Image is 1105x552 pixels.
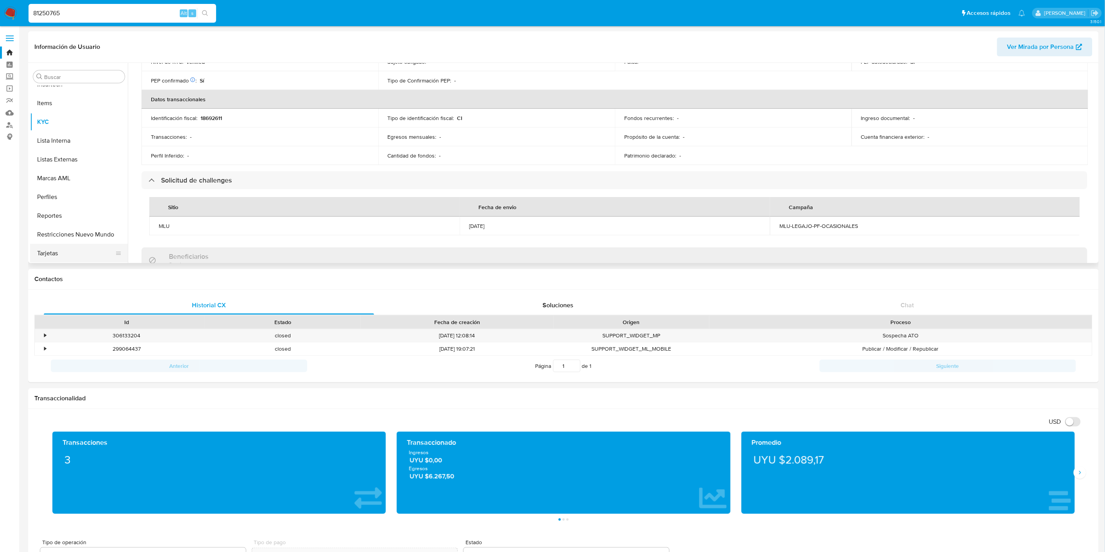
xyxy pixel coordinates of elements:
[779,197,822,216] div: Campaña
[44,345,46,353] div: •
[543,301,573,310] span: Soluciones
[388,115,454,122] p: Tipo de identificación fiscal :
[901,301,914,310] span: Chat
[30,113,128,131] button: KYC
[191,9,193,17] span: s
[388,152,436,159] p: Cantidad de fondos :
[151,152,184,159] p: Perfil Inferido :
[159,222,450,229] div: MLU
[366,318,548,326] div: Fecha de creación
[159,197,188,216] div: Sitio
[913,115,915,122] p: -
[201,115,222,122] p: 18692611
[187,152,189,159] p: -
[677,115,679,122] p: -
[553,329,710,342] div: SUPPORT_WIDGET_MP
[440,133,441,140] p: -
[200,77,204,84] p: Sí
[30,94,128,113] button: Items
[141,247,1087,273] div: BeneficiariosSin datos
[30,131,128,150] button: Lista Interna
[559,318,704,326] div: Origen
[205,342,361,355] div: closed
[641,58,643,65] p: -
[1091,9,1099,17] a: Salir
[30,225,128,244] button: Restricciones Nuevo Mundo
[210,318,356,326] div: Estado
[535,360,592,372] span: Página de
[161,176,232,185] h3: Solicitud de challenges
[911,58,915,65] p: Sí
[679,152,681,159] p: -
[192,301,226,310] span: Historial CX
[169,252,208,261] h3: Beneficiarios
[34,275,1092,283] h1: Contactos
[388,77,451,84] p: Tipo de Confirmación PEP :
[181,9,187,17] span: Alt
[928,133,929,140] p: -
[469,222,761,229] div: [DATE]
[29,8,216,18] input: Buscar usuario o caso...
[861,115,910,122] p: Ingreso documental :
[34,394,1092,402] h1: Transaccionalidad
[54,318,199,326] div: Id
[30,169,128,188] button: Marcas AML
[30,206,128,225] button: Reportes
[30,188,128,206] button: Perfiles
[151,77,197,84] p: PEP confirmado :
[151,115,197,122] p: Identificación fiscal :
[48,342,205,355] div: 299064437
[967,9,1011,17] span: Accesos rápidos
[1019,10,1025,16] a: Notificaciones
[388,58,426,65] p: Sujeto obligado :
[48,329,205,342] div: 306133204
[430,58,431,65] p: -
[169,261,208,268] p: Sin datos
[820,360,1076,372] button: Siguiente
[388,133,437,140] p: Egresos mensuales :
[361,342,553,355] div: [DATE] 19:07:21
[624,133,680,140] p: Propósito de la cuenta :
[709,342,1092,355] div: Publicar / Modificar / Republicar
[205,329,361,342] div: closed
[779,222,1071,229] div: MLU-LEGAJO-PF-OCASIONALES
[709,329,1092,342] div: Sospecha ATO
[36,73,43,80] button: Buscar
[34,43,100,51] h1: Información de Usuario
[51,360,307,372] button: Anterior
[1007,38,1074,56] span: Ver Mirada por Persona
[861,58,908,65] p: PEP autodeclarado :
[361,329,553,342] div: [DATE] 12:08:14
[44,73,122,81] input: Buscar
[997,38,1092,56] button: Ver Mirada por Persona
[624,152,676,159] p: Patrimonio declarado :
[553,342,710,355] div: SUPPORT_WIDGET_ML_MOBILE
[439,152,441,159] p: -
[624,115,674,122] p: Fondos recurrentes :
[151,58,183,65] p: Nivel de KYC :
[151,133,187,140] p: Transacciones :
[44,332,46,339] div: •
[455,77,456,84] p: -
[1044,9,1088,17] p: gregorio.negri@mercadolibre.com
[141,171,1087,189] div: Solicitud de challenges
[590,362,592,370] span: 1
[457,115,463,122] p: CI
[469,197,526,216] div: Fecha de envio
[30,244,122,263] button: Tarjetas
[190,133,192,140] p: -
[197,8,213,19] button: search-icon
[715,318,1087,326] div: Proceso
[624,58,638,65] p: Fatca :
[683,133,684,140] p: -
[141,90,1088,109] th: Datos transaccionales
[186,58,205,65] p: verified
[30,150,128,169] button: Listas Externas
[861,133,925,140] p: Cuenta financiera exterior :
